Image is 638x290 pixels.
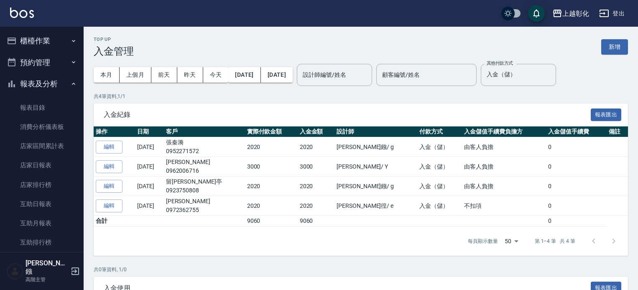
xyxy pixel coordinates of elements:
[462,196,546,216] td: 不扣項
[94,37,134,42] h2: Top Up
[546,177,607,196] td: 0
[468,237,498,245] p: 每頁顯示數量
[3,30,80,52] button: 櫃檯作業
[3,194,80,214] a: 互助日報表
[3,136,80,156] a: 店家區間累計表
[487,60,513,66] label: 其他付款方式
[546,126,607,137] th: 入金儲值手續費
[245,137,298,157] td: 2020
[261,67,293,83] button: [DATE]
[94,126,135,137] th: 操作
[546,196,607,216] td: 0
[245,157,298,177] td: 3000
[334,177,417,196] td: [PERSON_NAME]鏹 / g
[26,259,68,276] h5: [PERSON_NAME]鏹
[94,266,628,273] p: 共 0 筆資料, 1 / 0
[104,111,591,119] span: 入金紀錄
[166,186,243,195] p: 0923750808
[26,276,68,283] p: 高階主管
[607,126,628,137] th: 備註
[94,45,134,57] h3: 入金管理
[334,137,417,157] td: [PERSON_NAME]鏹 / g
[245,126,298,137] th: 實際付款金額
[3,52,80,73] button: 預約管理
[334,196,417,216] td: [PERSON_NAME]徨 / e
[596,6,628,21] button: 登出
[501,230,521,252] div: 50
[601,43,628,50] a: 新增
[96,180,122,193] button: 編輯
[334,157,417,177] td: [PERSON_NAME] / Y
[3,175,80,194] a: 店家排行榜
[96,141,122,154] button: 編輯
[462,157,546,177] td: 由客人負擔
[164,126,245,137] th: 客戶
[298,137,334,157] td: 2020
[535,237,575,245] p: 第 1–4 筆 共 4 筆
[164,177,245,196] td: 留[PERSON_NAME]亭
[417,157,462,177] td: 入金（儲）
[228,67,260,83] button: [DATE]
[546,157,607,177] td: 0
[164,196,245,216] td: [PERSON_NAME]
[10,8,34,18] img: Logo
[417,126,462,137] th: 付款方式
[546,137,607,157] td: 0
[417,137,462,157] td: 入金（儲）
[546,216,607,227] td: 0
[334,126,417,137] th: 設計師
[298,177,334,196] td: 2020
[164,157,245,177] td: [PERSON_NAME]
[135,157,163,177] td: [DATE]
[3,233,80,252] a: 互助排行榜
[3,73,80,95] button: 報表及分析
[135,177,163,196] td: [DATE]
[94,67,120,83] button: 本月
[298,196,334,216] td: 2020
[245,196,298,216] td: 2020
[591,110,622,118] a: 報表匯出
[3,98,80,117] a: 報表目錄
[7,263,23,280] img: Person
[135,137,163,157] td: [DATE]
[166,166,243,175] p: 0962006716
[245,177,298,196] td: 2020
[94,216,164,227] td: 合計
[591,108,622,121] button: 報表匯出
[135,126,163,137] th: 日期
[417,196,462,216] td: 入金（儲）
[245,216,298,227] td: 9060
[120,67,151,83] button: 上個月
[135,196,163,216] td: [DATE]
[601,39,628,55] button: 新增
[3,156,80,175] a: 店家日報表
[3,117,80,136] a: 消費分析儀表板
[96,160,122,173] button: 編輯
[166,147,243,156] p: 0952271572
[177,67,203,83] button: 昨天
[96,199,122,212] button: 編輯
[462,177,546,196] td: 由客人負擔
[562,8,589,19] div: 上越彰化
[164,137,245,157] td: 張秦漪
[166,206,243,214] p: 0972362755
[298,216,334,227] td: 9060
[528,5,545,22] button: save
[462,137,546,157] td: 由客人負擔
[203,67,229,83] button: 今天
[417,177,462,196] td: 入金（儲）
[3,214,80,233] a: 互助月報表
[298,126,334,137] th: 入金金額
[151,67,177,83] button: 前天
[94,93,628,100] p: 共 4 筆資料, 1 / 1
[549,5,592,22] button: 上越彰化
[298,157,334,177] td: 3000
[462,126,546,137] th: 入金儲值手續費負擔方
